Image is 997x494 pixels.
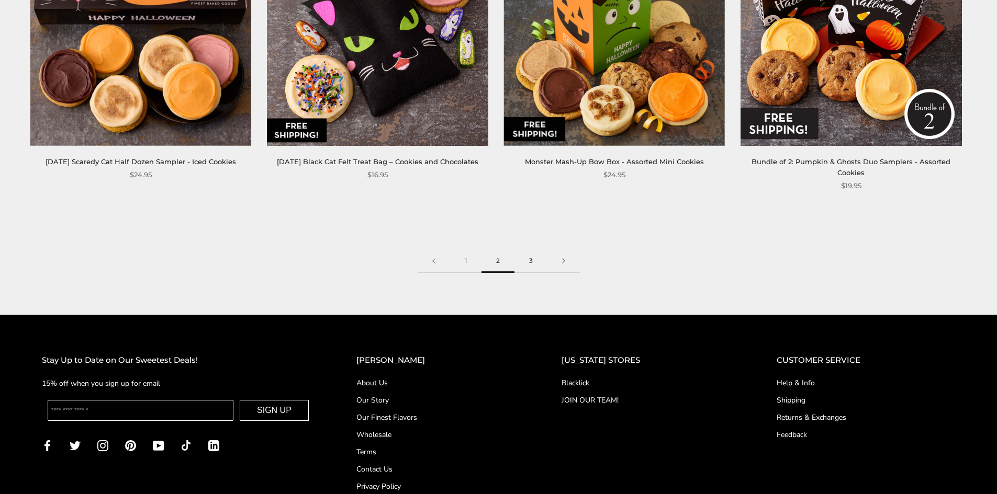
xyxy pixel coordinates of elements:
[356,429,520,440] a: Wholesale
[356,464,520,475] a: Contact Us
[367,169,388,180] span: $16.95
[356,481,520,492] a: Privacy Policy
[777,412,955,423] a: Returns & Exchanges
[418,249,450,273] a: Previous page
[356,412,520,423] a: Our Finest Flavors
[562,395,735,406] a: JOIN OUR TEAM!
[153,439,164,451] a: YouTube
[752,157,950,177] a: Bundle of 2: Pumpkin & Ghosts Duo Samplers - Assorted Cookies
[356,395,520,406] a: Our Story
[42,377,315,389] p: 15% off when you sign up for email
[525,157,704,166] a: Monster Mash-Up Bow Box - Assorted Mini Cookies
[70,439,81,451] a: Twitter
[777,377,955,388] a: Help & Info
[97,439,108,451] a: Instagram
[514,249,547,273] a: 3
[841,180,861,191] span: $19.95
[562,354,735,367] h2: [US_STATE] STORES
[603,169,625,180] span: $24.95
[48,400,233,421] input: Enter your email
[562,377,735,388] a: Blacklick
[240,400,309,421] button: SIGN UP
[130,169,152,180] span: $24.95
[208,439,219,451] a: LinkedIn
[777,354,955,367] h2: CUSTOMER SERVICE
[777,429,955,440] a: Feedback
[181,439,192,451] a: TikTok
[46,157,236,166] a: [DATE] Scaredy Cat Half Dozen Sampler - Iced Cookies
[42,354,315,367] h2: Stay Up to Date on Our Sweetest Deals!
[356,354,520,367] h2: [PERSON_NAME]
[125,439,136,451] a: Pinterest
[277,157,478,166] a: [DATE] Black Cat Felt Treat Bag – Cookies and Chocolates
[547,249,580,273] a: Next page
[42,439,53,451] a: Facebook
[481,249,514,273] span: 2
[356,377,520,388] a: About Us
[777,395,955,406] a: Shipping
[450,249,481,273] a: 1
[356,446,520,457] a: Terms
